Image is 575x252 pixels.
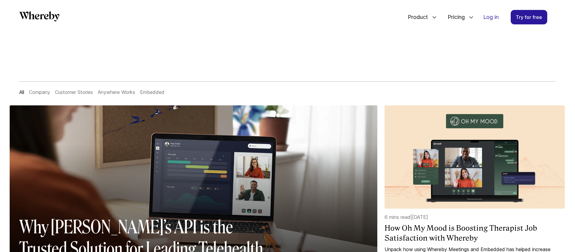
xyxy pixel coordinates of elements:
span: Pricing [442,7,466,27]
svg: Whereby [19,11,59,21]
a: Embedded [140,89,165,95]
a: How Oh My Mood is Boosting Therapist Job Satisfaction with Whereby [385,223,565,243]
a: Customer Stories [55,89,93,95]
span: Product [402,7,430,27]
a: Log in [478,10,503,24]
a: Whereby [19,11,59,23]
a: Anywhere Works [98,89,135,95]
a: Company [29,89,50,95]
a: All [19,89,24,95]
a: Try for free [511,10,547,24]
p: 6 mins read | [DATE] [385,213,565,221]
